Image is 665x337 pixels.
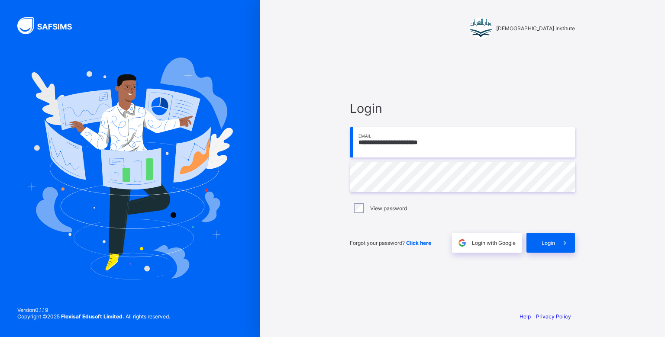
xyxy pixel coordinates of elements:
span: [DEMOGRAPHIC_DATA] Institute [496,25,575,32]
span: Login [350,101,575,116]
a: Privacy Policy [536,313,571,320]
span: Copyright © 2025 All rights reserved. [17,313,170,320]
span: Forgot your password? [350,240,431,246]
img: Hero Image [27,58,233,279]
span: Login with Google [472,240,516,246]
a: Help [520,313,531,320]
a: Click here [406,240,431,246]
span: Login [542,240,555,246]
img: SAFSIMS Logo [17,17,82,34]
label: View password [370,205,407,212]
strong: Flexisaf Edusoft Limited. [61,313,124,320]
span: Version 0.1.19 [17,307,170,313]
img: google.396cfc9801f0270233282035f929180a.svg [457,238,467,248]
